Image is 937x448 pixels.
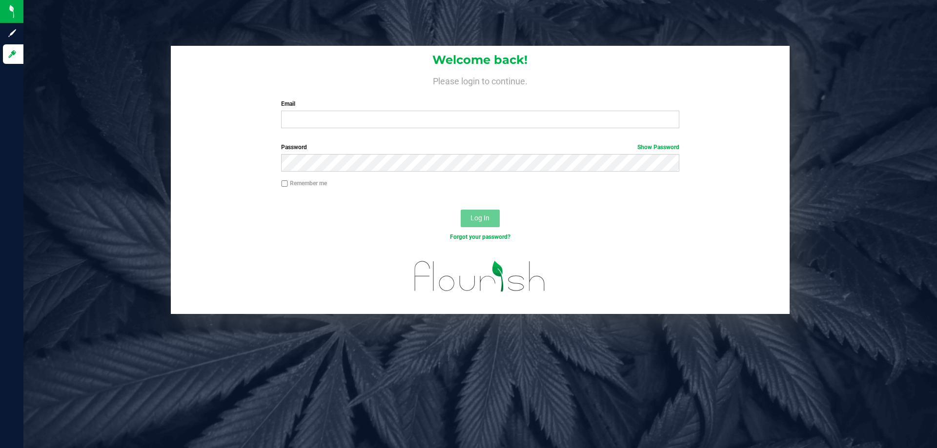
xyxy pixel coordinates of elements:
[281,99,679,108] label: Email
[281,179,327,188] label: Remember me
[171,74,790,86] h4: Please login to continue.
[450,234,510,240] a: Forgot your password?
[470,214,489,222] span: Log In
[7,49,17,59] inline-svg: Log in
[7,28,17,38] inline-svg: Sign up
[171,54,790,66] h1: Welcome back!
[281,180,288,187] input: Remember me
[281,144,307,151] span: Password
[403,252,557,301] img: flourish_logo.svg
[461,210,500,227] button: Log In
[637,144,679,151] a: Show Password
